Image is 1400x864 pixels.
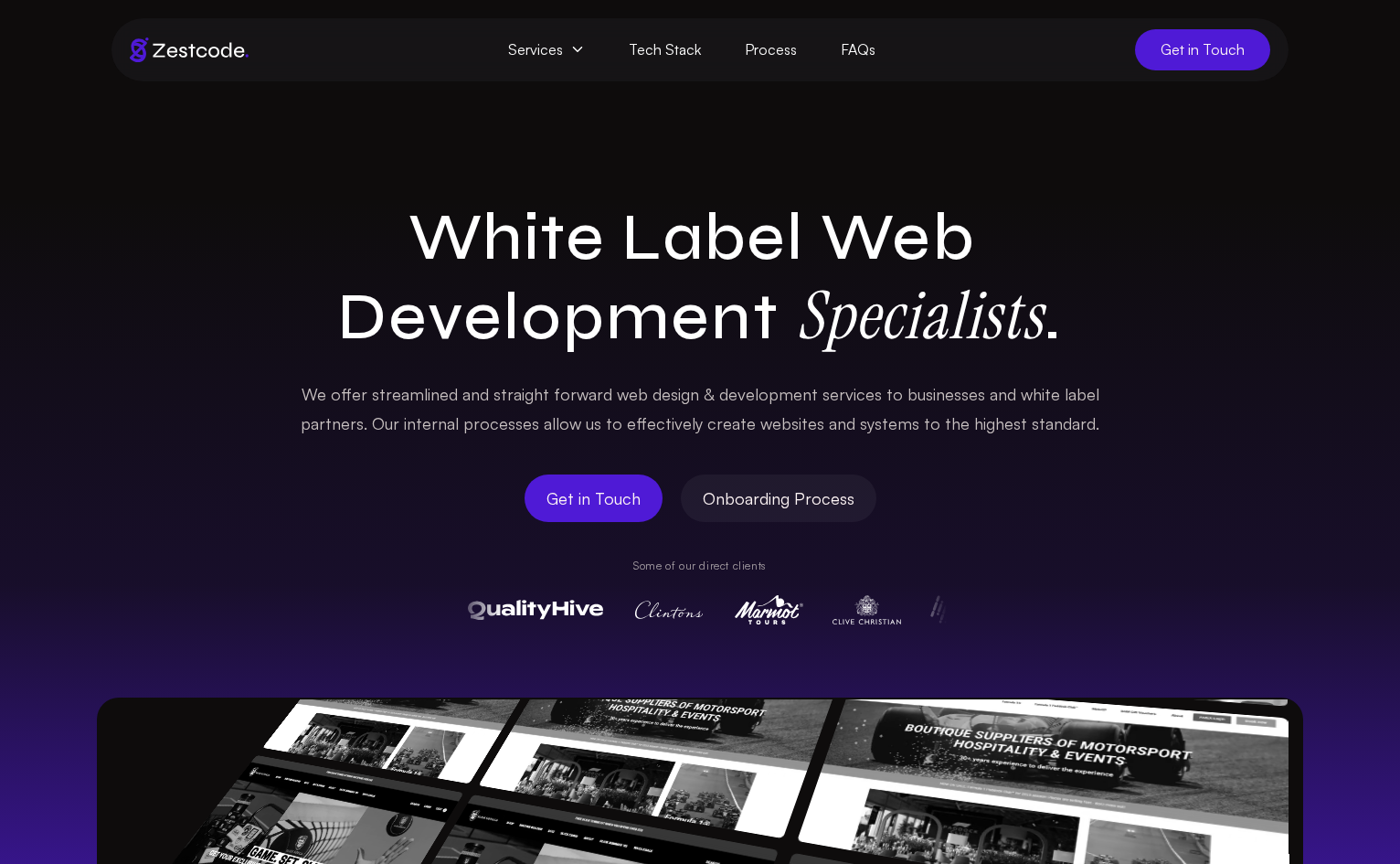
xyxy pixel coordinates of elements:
a: Get in Touch [1135,29,1270,70]
a: Get in Touch [525,475,663,522]
span: partners. [301,409,367,438]
img: Brand logo of zestcode digital [130,37,249,62]
span: label [1065,379,1099,409]
span: Label [621,198,804,277]
span: services [822,379,882,409]
a: Tech Stack [607,29,723,70]
span: web [617,379,648,409]
span: to [886,379,903,409]
span: businesses [907,379,985,409]
span: offer [331,379,367,409]
img: Marmot Tours [729,595,798,624]
span: White [408,198,606,277]
span: Our [372,409,399,438]
img: Clintons Cards [627,595,700,624]
p: Some of our direct clients [453,559,947,573]
span: standard. [1032,409,1099,438]
span: white [1021,379,1060,409]
span: Onboarding Process [703,485,854,511]
span: systems [860,409,919,438]
span: development [719,379,818,409]
img: Quality Hive UI [819,635,1289,843]
span: Development [337,278,780,357]
a: FAQs [819,29,897,70]
span: design [652,379,699,409]
span: websites [760,409,824,438]
span: streamlined [372,379,458,409]
span: us [586,409,601,438]
span: to [606,409,622,438]
span: and [462,379,489,409]
strong: Specialists [796,273,1044,358]
span: & [704,379,715,409]
span: effectively [627,409,703,438]
span: Web [821,198,975,277]
img: Clive Christian [827,595,896,624]
span: Get in Touch [546,485,641,511]
span: Services [486,29,607,70]
span: straight [493,379,549,409]
span: and [990,379,1016,409]
span: and [829,409,855,438]
img: QualityHive [462,595,598,624]
span: forward [554,379,612,409]
img: Pulse [925,595,992,624]
span: internal [404,409,459,438]
span: . [796,277,1063,357]
span: to [924,409,940,438]
span: create [707,409,756,438]
span: We [302,379,326,409]
a: Process [723,29,819,70]
a: Onboarding Process [681,475,876,522]
span: allow [544,409,581,438]
span: processes [463,409,539,438]
span: the [945,409,970,438]
img: BAM Motorsports [264,644,546,782]
span: highest [974,409,1027,438]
